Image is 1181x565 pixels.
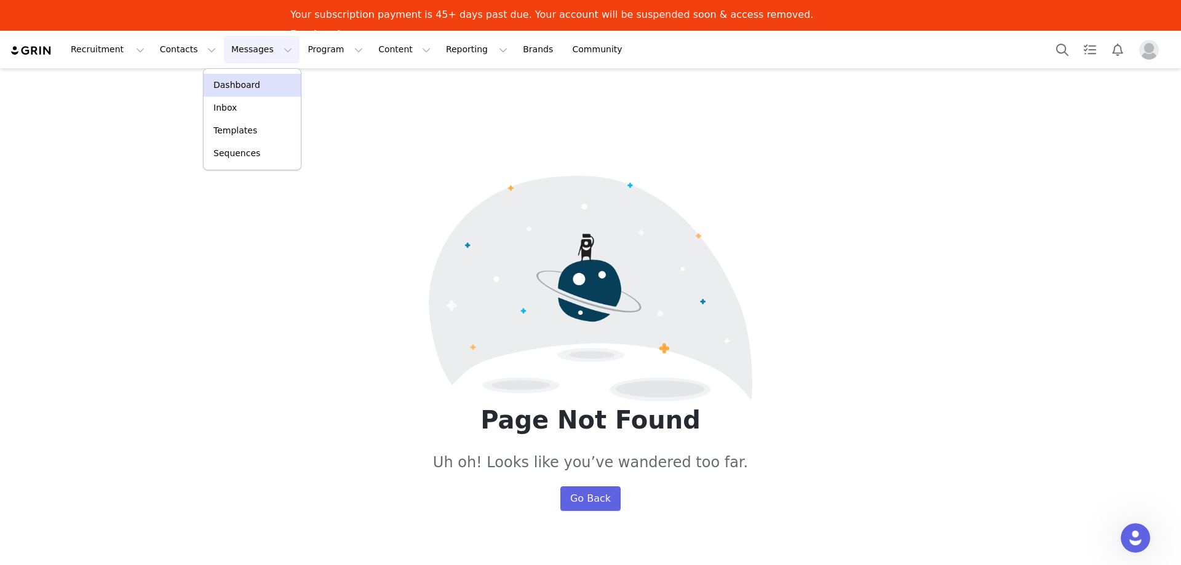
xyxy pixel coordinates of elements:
button: Messages [224,36,300,63]
iframe: Intercom live chat [1121,523,1150,553]
a: Community [565,36,635,63]
p: Sequences [213,147,260,160]
button: Reporting [439,36,515,63]
div: Your subscription payment is 45+ days past due. Your account will be suspended soon & access remo... [290,9,813,21]
a: Pay Invoices [290,28,359,42]
button: Go Back [560,486,621,511]
p: Inbox [213,101,237,114]
button: Contacts [153,36,223,63]
span: Page Not Found [480,401,701,438]
a: Tasks [1076,36,1103,63]
button: Search [1049,36,1076,63]
button: Recruitment [63,36,152,63]
img: grin logo [10,45,53,57]
button: Notifications [1104,36,1131,63]
img: placeholder-profile.jpg [1139,40,1159,60]
button: Program [300,36,370,63]
span: Uh oh! Looks like you’ve wandered too far. [433,454,748,472]
p: Templates [213,124,257,137]
p: Dashboard [213,79,260,92]
a: Brands [515,36,564,63]
button: Content [371,36,438,63]
button: Profile [1132,40,1171,60]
